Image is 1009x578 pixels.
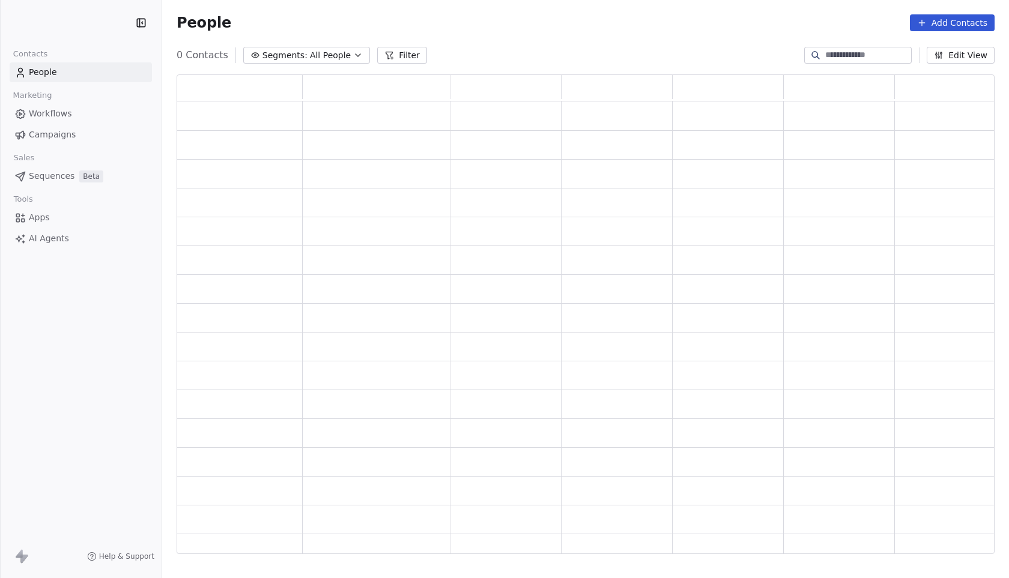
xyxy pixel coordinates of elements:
[8,190,38,208] span: Tools
[10,208,152,227] a: Apps
[10,125,152,145] a: Campaigns
[29,66,57,79] span: People
[10,229,152,248] a: AI Agents
[177,101,1006,555] div: grid
[8,86,57,104] span: Marketing
[99,552,154,561] span: Help & Support
[262,49,308,62] span: Segments:
[10,62,152,82] a: People
[10,104,152,124] a: Workflows
[910,14,995,31] button: Add Contacts
[29,232,69,245] span: AI Agents
[927,47,995,64] button: Edit View
[79,170,103,182] span: Beta
[29,211,50,224] span: Apps
[377,47,427,64] button: Filter
[29,107,72,120] span: Workflows
[8,45,53,63] span: Contacts
[177,48,228,62] span: 0 Contacts
[310,49,351,62] span: All People
[87,552,154,561] a: Help & Support
[177,14,231,32] span: People
[8,149,40,167] span: Sales
[29,128,76,141] span: Campaigns
[10,166,152,186] a: SequencesBeta
[29,170,74,182] span: Sequences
